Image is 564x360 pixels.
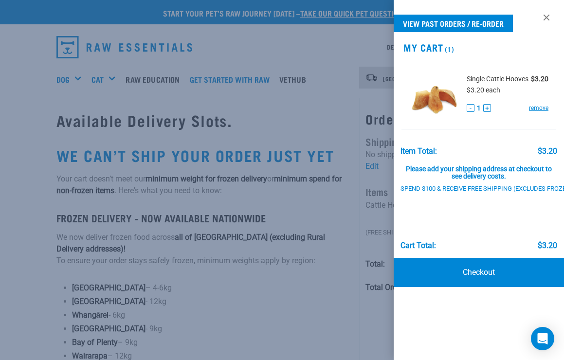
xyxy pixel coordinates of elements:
div: Item Total: [400,147,437,156]
a: Checkout [394,258,564,287]
div: $3.20 [538,241,557,250]
span: 1 [477,103,481,113]
img: Cattle Hooves [409,71,459,121]
span: Single Cattle Hooves [467,74,528,84]
a: remove [529,104,548,112]
h2: My Cart [394,42,564,53]
div: $3.20 [538,147,557,156]
button: - [467,104,474,112]
span: (1) [443,47,455,51]
strong: $3.20 [531,75,548,83]
div: Open Intercom Messenger [531,327,554,350]
button: + [483,104,491,112]
span: $3.20 each [467,86,500,94]
div: Cart total: [400,241,436,250]
a: View past orders / re-order [394,15,513,32]
div: Please add your shipping address at checkout to see delivery costs. [400,156,558,181]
